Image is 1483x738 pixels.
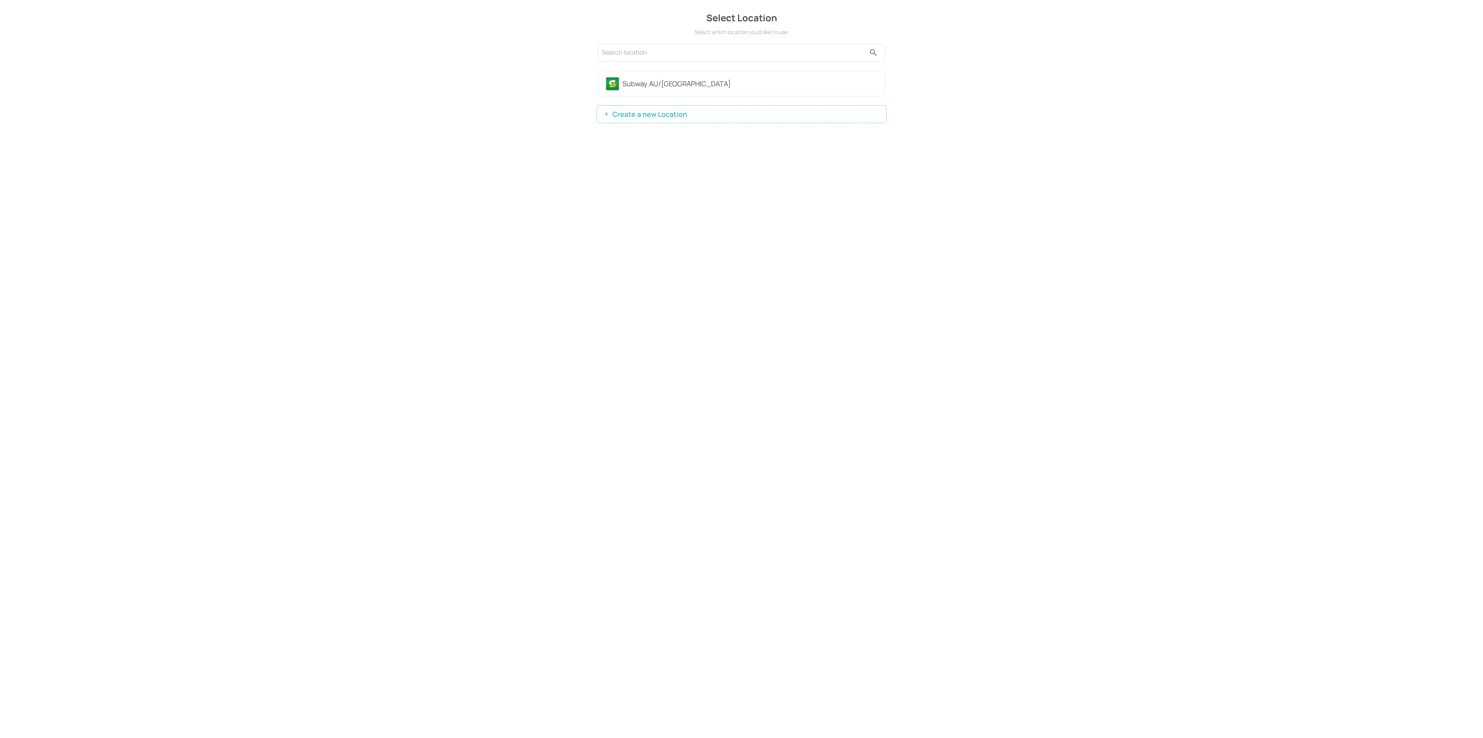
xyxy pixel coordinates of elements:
input: Search location [602,46,866,59]
span: Create a new Location [608,110,691,118]
div: Subway AU/[GEOGRAPHIC_DATA] [622,79,877,89]
button: Create a new Location [596,105,887,123]
div: Select which location you’d like to use. [596,28,887,36]
button: search [866,45,881,60]
div: Select Location [596,11,887,25]
img: avatar [606,77,619,90]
